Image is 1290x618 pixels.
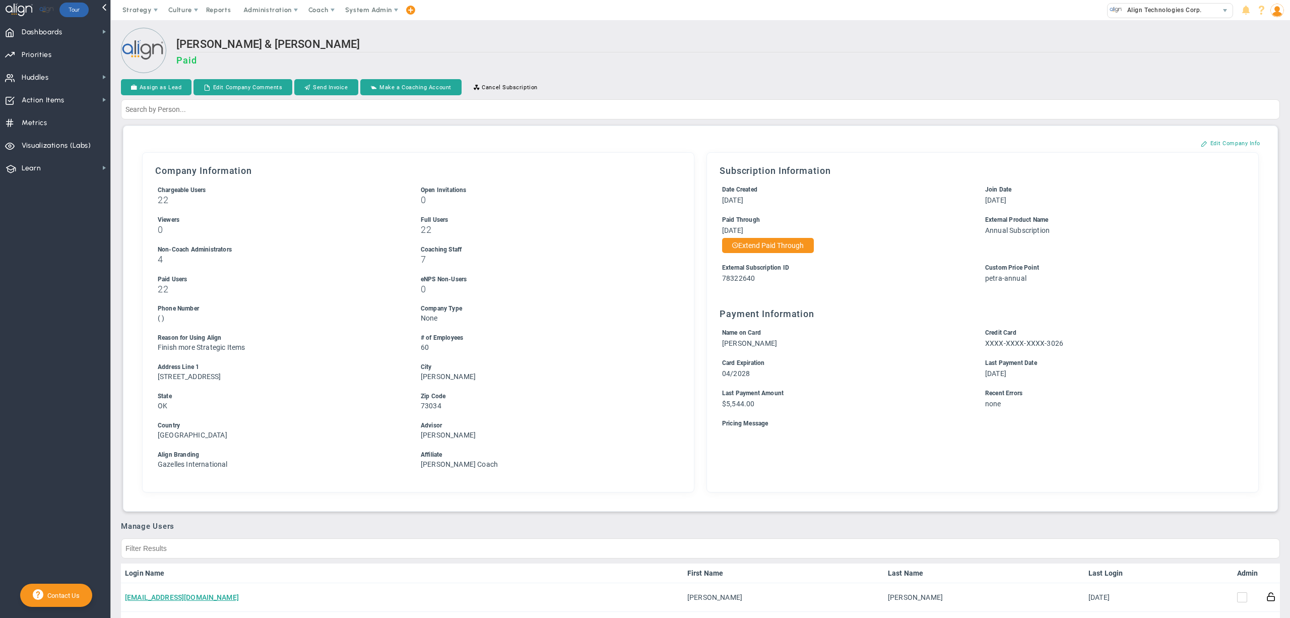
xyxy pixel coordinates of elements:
span: [PERSON_NAME] [421,373,476,381]
span: 73034 [421,402,441,410]
input: Filter Results [121,538,1280,559]
span: [PERSON_NAME] [421,431,476,439]
span: Learn [22,158,41,179]
span: Metrics [22,112,47,134]
h3: Paid [176,55,1280,66]
label: Includes Users + Open Invitations, excludes Coaching Staff [158,186,206,194]
span: 60 [421,343,429,351]
img: 48978.Person.photo [1270,4,1284,17]
h3: Payment Information [720,308,1246,319]
span: XXXX-XXXX-XXXX-3026 [985,339,1063,347]
div: State [158,392,402,401]
span: None [421,314,438,322]
span: 04/2028 [722,369,750,378]
span: Dashboards [22,22,62,43]
span: select [1218,4,1233,18]
div: Align Branding [158,450,402,460]
span: [DATE] [722,226,743,234]
span: Huddles [22,67,49,88]
img: 10991.Company.photo [1110,4,1122,16]
div: Custom Price Point [985,263,1230,273]
button: Extend Paid Through [722,238,814,253]
button: Edit Company Comments [193,79,292,95]
button: Make a Coaching Account [360,79,462,95]
span: Contact Us [43,592,80,599]
h3: 0 [421,284,665,294]
div: External Product Name [985,215,1230,225]
span: Finish more Strategic Items [158,343,245,351]
span: Strategy [122,6,152,14]
span: Align Technologies Corp. [1122,4,1202,17]
div: Name on Card [722,328,966,338]
a: Login Name [125,569,679,577]
span: Open Invitations [421,187,467,194]
span: [DATE] [722,196,743,204]
input: Search by Person... [121,99,1280,119]
h3: 4 [158,255,402,264]
h2: [PERSON_NAME] & [PERSON_NAME] [176,38,1280,52]
div: External Subscription ID [722,263,966,273]
span: Gazelles International [158,460,228,468]
span: 78322640 [722,274,755,282]
span: Chargeable Users [158,187,206,194]
h3: Manage Users [121,522,1280,531]
div: Affiliate [421,450,665,460]
a: First Name [687,569,880,577]
span: Coach [308,6,329,14]
span: Viewers [158,216,179,223]
span: Paid Users [158,276,187,283]
span: $5,544.00 [722,400,754,408]
div: Date Created [722,185,966,195]
span: none [985,400,1001,408]
span: Action Items [22,90,64,111]
h3: 0 [158,225,402,234]
span: [DATE] [985,369,1006,378]
div: Advisor [421,421,665,430]
div: Last Payment Date [985,358,1230,368]
h3: Company Information [155,165,681,176]
span: [DATE] [985,196,1006,204]
h3: 0 [421,195,665,205]
span: [GEOGRAPHIC_DATA] [158,431,227,439]
span: eNPS Non-Users [421,276,467,283]
h3: 22 [421,225,665,234]
div: Last Payment Amount [722,389,966,398]
span: Administration [243,6,291,14]
span: Priorities [22,44,52,66]
a: Last Name [888,569,1080,577]
span: [PERSON_NAME] [722,339,777,347]
span: ) [162,314,164,322]
div: Recent Errors [985,389,1230,398]
span: Coaching Staff [421,246,462,253]
span: Full Users [421,216,448,223]
a: Last Login [1088,569,1136,577]
td: [DATE] [1084,583,1140,612]
td: [PERSON_NAME] [884,583,1084,612]
div: Card Expiration [722,358,966,368]
a: [EMAIL_ADDRESS][DOMAIN_NAME] [125,593,239,601]
button: Edit Company Info [1191,135,1270,151]
span: Visualizations (Labs) [22,135,91,156]
span: [PERSON_NAME] Coach [421,460,498,468]
div: Reason for Using Align [158,333,402,343]
span: Annual Subscription [985,226,1050,234]
div: Phone Number [158,304,402,314]
button: Cancel Subscription [464,79,548,95]
div: Join Date [985,185,1230,195]
div: Company Type [421,304,665,314]
div: City [421,362,665,372]
span: ( [158,314,160,322]
button: Assign as Lead [121,79,191,95]
span: Non-Coach Administrators [158,246,232,253]
div: Address Line 1 [158,362,402,372]
div: Credit Card [985,328,1230,338]
h3: 22 [158,195,402,205]
div: Country [158,421,402,430]
span: petra-annual [985,274,1026,282]
span: [STREET_ADDRESS] [158,373,221,381]
span: Culture [168,6,192,14]
button: Send Invoice [294,79,358,95]
h3: Subscription Information [720,165,1246,176]
a: Admin [1237,569,1258,577]
td: [PERSON_NAME] [683,583,884,612]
